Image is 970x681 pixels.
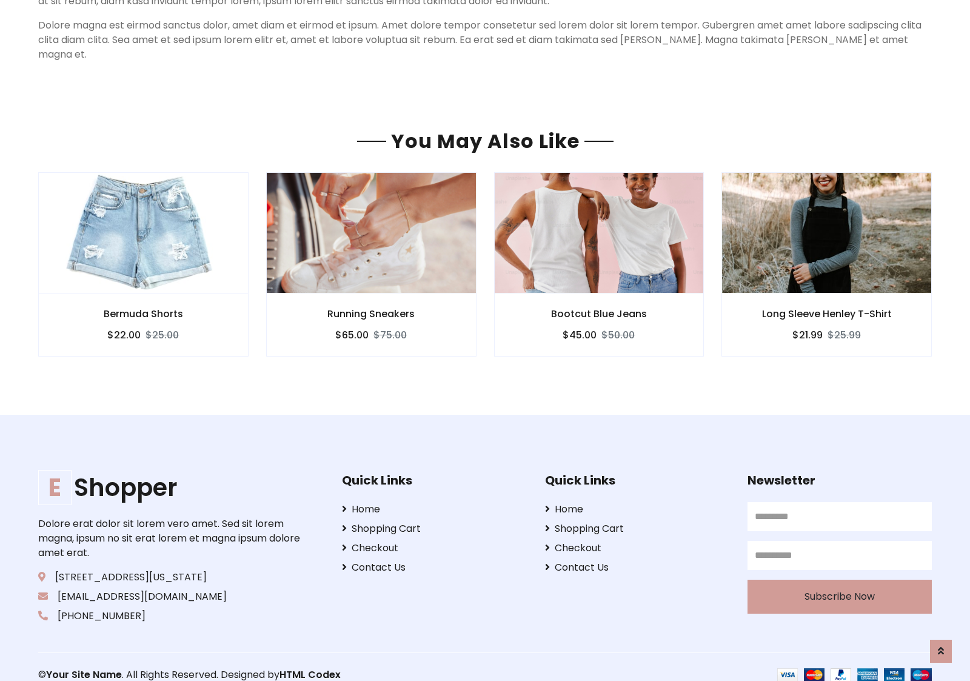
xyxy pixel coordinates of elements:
a: Home [342,502,526,517]
button: Subscribe Now [748,580,932,614]
h5: Quick Links [545,473,729,488]
a: Shopping Cart [545,522,729,536]
p: Dolore magna est eirmod sanctus dolor, amet diam et eirmod et ipsum. Amet dolore tempor consetetu... [38,18,932,62]
p: [PHONE_NUMBER] [38,609,304,623]
h6: Running Sneakers [267,308,476,320]
a: Shopping Cart [342,522,526,536]
h6: Bermuda Shorts [39,308,248,320]
a: Running Sneakers $65.00$75.00 [266,172,477,356]
del: $25.00 [145,328,179,342]
a: Bootcut Blue Jeans $45.00$50.00 [494,172,704,356]
a: Bermuda Shorts $22.00$25.00 [38,172,249,356]
h5: Newsletter [748,473,932,488]
p: [EMAIL_ADDRESS][DOMAIN_NAME] [38,589,304,604]
h6: Long Sleeve Henley T-Shirt [722,308,931,320]
del: $25.99 [828,328,861,342]
h5: Quick Links [342,473,526,488]
a: EShopper [38,473,304,502]
a: Contact Us [342,560,526,575]
h6: $21.99 [792,329,823,341]
span: You May Also Like [386,127,584,155]
del: $50.00 [601,328,635,342]
a: Contact Us [545,560,729,575]
h6: $22.00 [107,329,141,341]
del: $75.00 [373,328,407,342]
h6: Bootcut Blue Jeans [495,308,704,320]
h1: Shopper [38,473,304,502]
span: E [38,470,72,505]
h6: $65.00 [335,329,369,341]
a: Checkout [545,541,729,555]
a: Home [545,502,729,517]
a: Checkout [342,541,526,555]
p: [STREET_ADDRESS][US_STATE] [38,570,304,585]
a: Long Sleeve Henley T-Shirt $21.99$25.99 [721,172,932,356]
h6: $45.00 [563,329,597,341]
p: Dolore erat dolor sit lorem vero amet. Sed sit lorem magna, ipsum no sit erat lorem et magna ipsu... [38,517,304,560]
